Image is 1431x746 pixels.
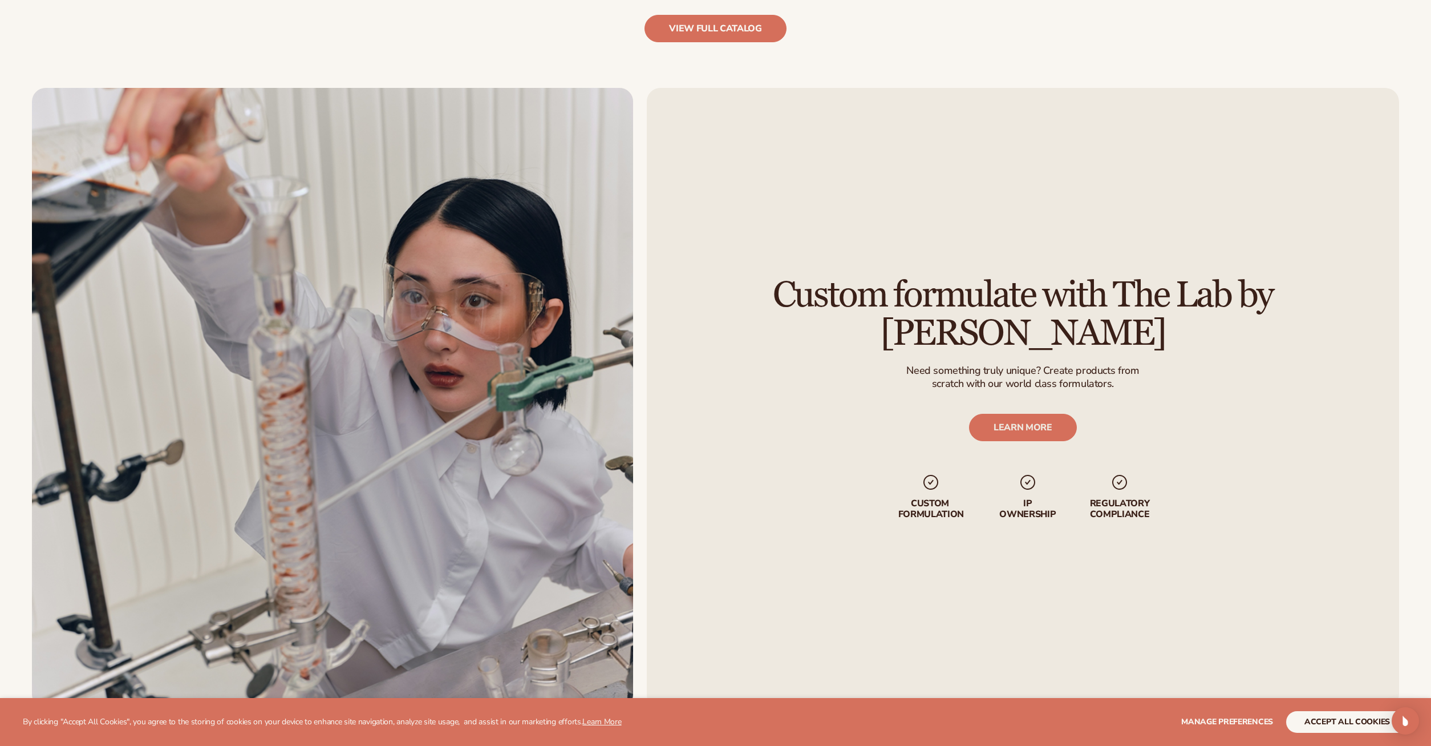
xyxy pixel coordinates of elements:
h2: Custom formulate with The Lab by [PERSON_NAME] [679,276,1367,353]
p: Need something truly unique? Create products from [906,364,1139,377]
img: Shopify Image 11 [32,88,633,708]
p: scratch with our world class formulators. [906,378,1139,391]
img: checkmark_svg [922,473,941,491]
img: checkmark_svg [1110,473,1129,491]
button: Manage preferences [1181,711,1273,733]
button: accept all cookies [1286,711,1408,733]
a: view full catalog [644,15,787,42]
p: regulatory compliance [1089,498,1150,520]
p: IP Ownership [999,498,1057,520]
img: checkmark_svg [1019,473,1037,491]
a: Learn More [582,716,621,727]
span: Manage preferences [1181,716,1273,727]
a: LEARN MORE [969,414,1077,441]
p: By clicking "Accept All Cookies", you agree to the storing of cookies on your device to enhance s... [23,717,622,727]
p: Custom formulation [895,498,967,520]
div: Open Intercom Messenger [1392,707,1419,735]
